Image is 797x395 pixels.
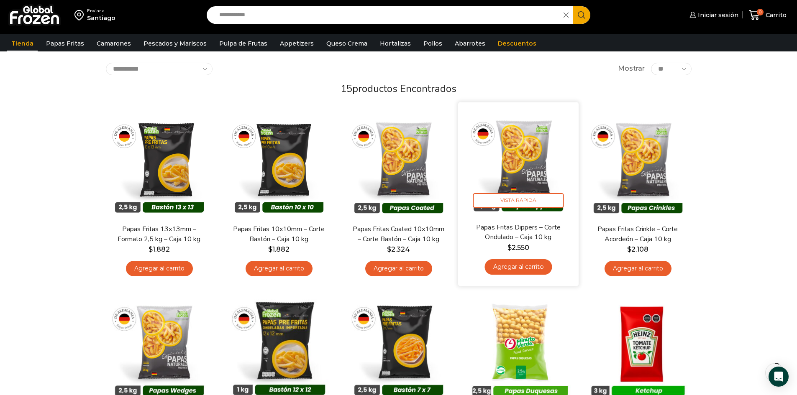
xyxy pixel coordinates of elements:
a: Hortalizas [376,36,415,51]
span: Vista Rápida [473,193,564,208]
a: Iniciar sesión [687,7,738,23]
a: Descuentos [494,36,541,51]
div: Santiago [87,14,115,22]
span: productos encontrados [352,82,456,95]
a: Pulpa de Frutas [215,36,272,51]
a: Appetizers [276,36,318,51]
span: 15 [341,82,352,95]
a: Agregar al carrito: “Papas Fritas Crinkle - Corte Acordeón - Caja 10 kg” [605,261,671,276]
img: address-field-icon.svg [74,8,87,22]
div: Open Intercom Messenger [769,367,789,387]
bdi: 1.882 [268,245,290,253]
a: Pollos [419,36,446,51]
a: 0 Carrito [747,5,789,25]
span: Iniciar sesión [696,11,738,19]
span: Carrito [764,11,787,19]
a: Papas Fritas Crinkle – Corte Acordeón – Caja 10 kg [589,224,686,244]
a: Camarones [92,36,135,51]
span: $ [507,244,511,252]
button: Search button [573,6,590,24]
select: Pedido de la tienda [106,63,213,75]
bdi: 2.324 [387,245,410,253]
bdi: 2.108 [627,245,648,253]
a: Abarrotes [451,36,489,51]
a: Queso Crema [322,36,372,51]
span: $ [268,245,272,253]
span: $ [149,245,153,253]
a: Agregar al carrito: “Papas Fritas 13x13mm - Formato 2,5 kg - Caja 10 kg” [126,261,193,276]
a: Tienda [7,36,38,51]
a: Papas Fritas 10x10mm – Corte Bastón – Caja 10 kg [231,224,327,244]
span: Mostrar [618,64,645,74]
bdi: 1.882 [149,245,170,253]
span: $ [627,245,631,253]
a: Papas Fritas Coated 10x10mm – Corte Bastón – Caja 10 kg [350,224,446,244]
div: Enviar a [87,8,115,14]
a: Papas Fritas 13x13mm – Formato 2,5 kg – Caja 10 kg [111,224,207,244]
a: Papas Fritas Dippers – Corte Ondulado – Caja 10 kg [469,223,566,242]
a: Papas Fritas [42,36,88,51]
a: Pescados y Mariscos [139,36,211,51]
span: $ [387,245,391,253]
a: Agregar al carrito: “Papas Fritas Coated 10x10mm - Corte Bastón - Caja 10 kg” [365,261,432,276]
a: Agregar al carrito: “Papas Fritas 10x10mm - Corte Bastón - Caja 10 kg” [246,261,313,276]
span: 0 [757,9,764,15]
a: Agregar al carrito: “Papas Fritas Dippers - Corte Ondulado - Caja 10 kg” [484,259,552,275]
bdi: 2.550 [507,244,529,252]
